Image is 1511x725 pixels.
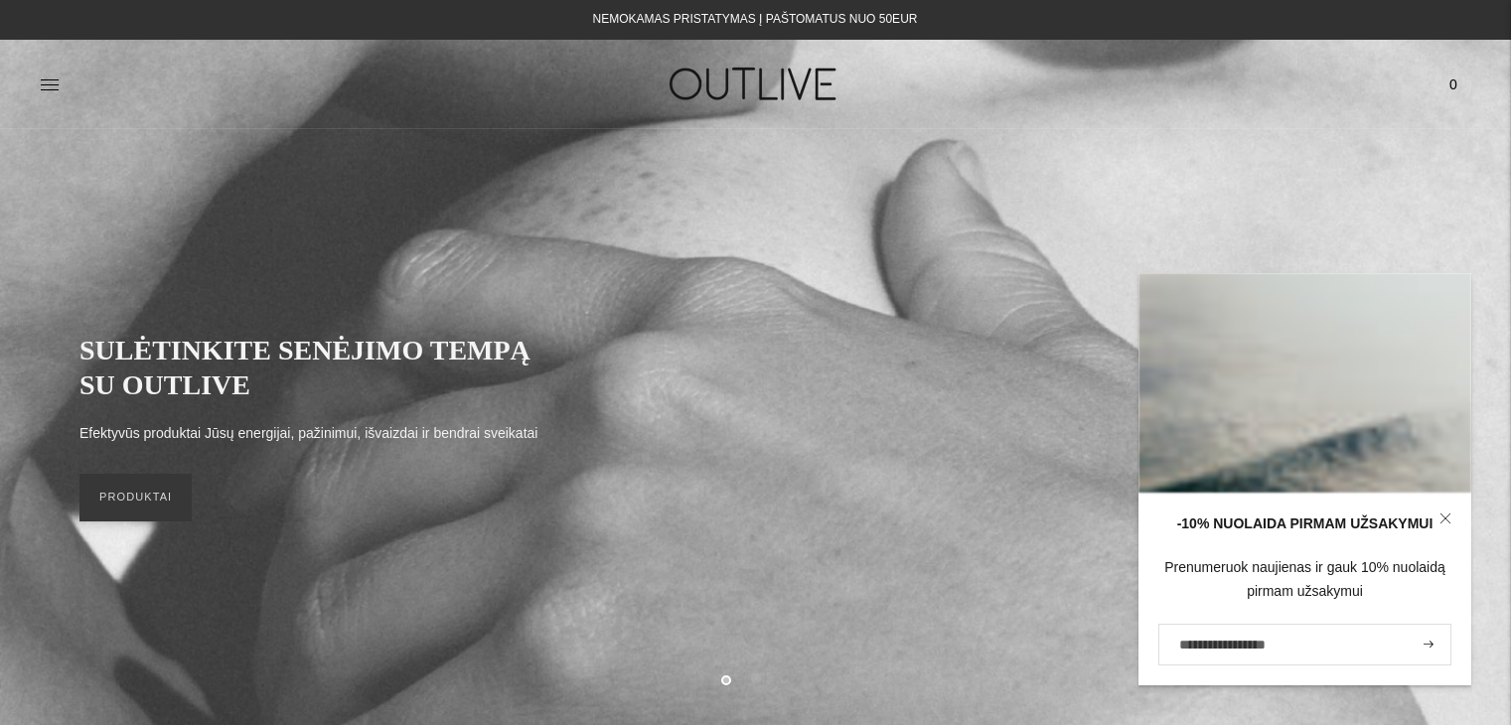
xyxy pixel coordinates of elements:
[1158,556,1451,604] div: Prenumeruok naujienas ir gauk 10% nuolaidą pirmam užsakymui
[79,422,537,446] p: Efektyvūs produktai Jūsų energijai, pažinimui, išvaizdai ir bendrai sveikatai
[751,673,761,683] button: Move carousel to slide 2
[1158,512,1451,536] div: -10% NUOLAIDA PIRMAM UŽSAKYMUI
[593,8,918,32] div: NEMOKAMAS PRISTATYMAS Į PAŠTOMATUS NUO 50EUR
[721,675,731,685] button: Move carousel to slide 1
[79,333,556,402] h2: SULĖTINKITE SENĖJIMO TEMPĄ SU OUTLIVE
[79,474,192,521] a: PRODUKTAI
[1435,63,1471,106] a: 0
[780,673,790,683] button: Move carousel to slide 3
[1439,71,1467,98] span: 0
[631,50,879,118] img: OUTLIVE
